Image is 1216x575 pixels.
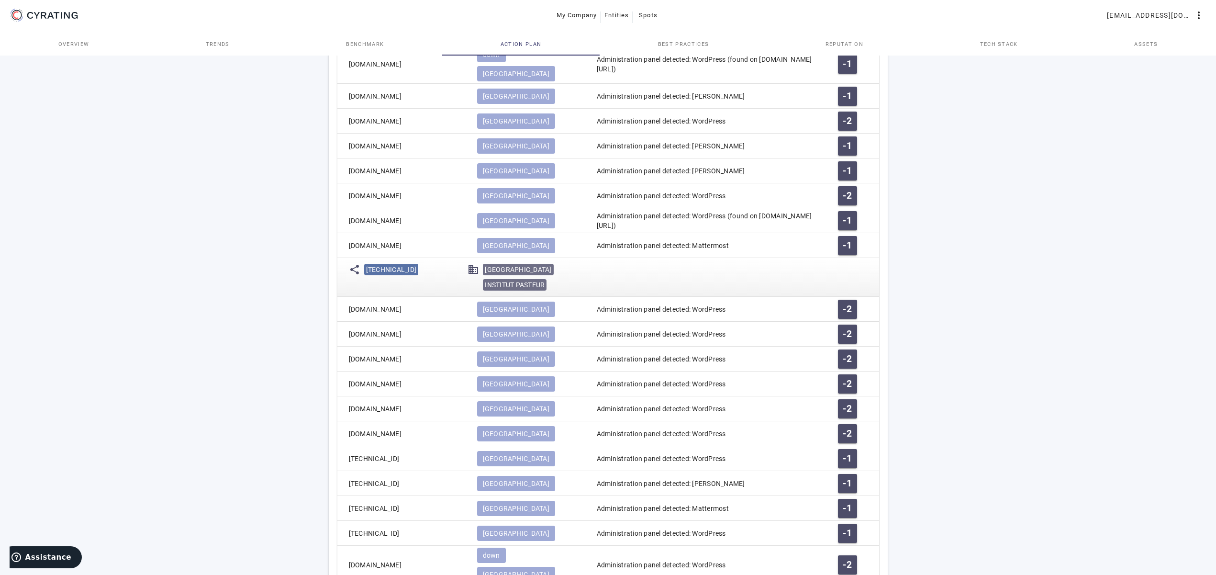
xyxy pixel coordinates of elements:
[337,208,469,233] mat-cell: [DOMAIN_NAME]
[477,186,581,205] mat-chip-listbox: Tags
[843,241,852,250] span: -1
[843,141,852,151] span: -1
[843,454,852,463] span: -1
[483,479,549,488] span: [GEOGRAPHIC_DATA]
[589,45,830,84] mat-cell: Administration panel detected: WordPress (found on [DOMAIN_NAME][URL])
[58,42,89,47] span: Overview
[553,7,601,24] button: My Company
[483,304,549,314] span: [GEOGRAPHIC_DATA]
[589,84,830,109] mat-cell: Administration panel detected: [PERSON_NAME]
[483,504,549,513] span: [GEOGRAPHIC_DATA]
[337,158,469,183] mat-cell: [DOMAIN_NAME]
[483,404,549,414] span: [GEOGRAPHIC_DATA]
[337,134,469,158] mat-cell: [DOMAIN_NAME]
[843,91,852,101] span: -1
[1134,42,1158,47] span: Assets
[1107,8,1193,23] span: [EMAIL_ADDRESS][DOMAIN_NAME]
[483,69,549,79] span: [GEOGRAPHIC_DATA]
[633,7,663,24] button: Spots
[477,211,581,230] mat-chip-listbox: Tags
[826,42,863,47] span: Reputation
[477,87,581,106] mat-chip-listbox: Tags
[589,158,830,183] mat-cell: Administration panel detected: [PERSON_NAME]
[477,449,581,468] mat-chip-listbox: Tags
[477,424,581,443] mat-chip-listbox: Tags
[483,141,549,151] span: [GEOGRAPHIC_DATA]
[477,161,581,180] mat-chip-listbox: Tags
[337,496,469,521] mat-cell: [TECHNICAL_ID]
[337,471,469,496] mat-cell: [TECHNICAL_ID]
[206,42,230,47] span: Trends
[557,8,597,23] span: My Company
[337,297,469,322] mat-cell: [DOMAIN_NAME]
[589,496,830,521] mat-cell: Administration panel detected: Mattermost
[477,499,581,518] mat-chip-listbox: Tags
[27,12,78,19] g: CYRATING
[483,454,549,463] span: [GEOGRAPHIC_DATA]
[843,59,852,69] span: -1
[483,191,549,201] span: [GEOGRAPHIC_DATA]
[601,7,633,24] button: Entities
[477,325,581,344] mat-chip-listbox: Tags
[477,112,581,131] mat-chip-listbox: Tags
[337,521,469,546] mat-cell: [TECHNICAL_ID]
[843,304,852,314] span: -2
[589,396,830,421] mat-cell: Administration panel detected: WordPress
[337,45,469,84] mat-cell: [DOMAIN_NAME]
[980,42,1018,47] span: Tech Stack
[477,300,581,319] mat-chip-listbox: Tags
[477,524,581,543] mat-chip-listbox: Tags
[843,429,852,439] span: -2
[337,233,469,258] mat-cell: [DOMAIN_NAME]
[843,191,852,201] span: -2
[483,241,549,250] span: [GEOGRAPHIC_DATA]
[468,264,479,275] mat-icon: domain
[501,42,542,47] span: Action Plan
[843,116,852,126] span: -2
[477,474,581,493] mat-chip-listbox: Tags
[483,379,549,389] span: [GEOGRAPHIC_DATA]
[10,546,82,570] iframe: Ouvre un widget dans lequel vous pouvez trouver plus d’informations
[483,429,549,439] span: [GEOGRAPHIC_DATA]
[589,471,830,496] mat-cell: Administration panel detected: [PERSON_NAME]
[843,329,852,339] span: -2
[843,504,852,513] span: -1
[589,297,830,322] mat-cell: Administration panel detected: WordPress
[483,166,549,176] span: [GEOGRAPHIC_DATA]
[337,183,469,208] mat-cell: [DOMAIN_NAME]
[477,350,581,369] mat-chip-listbox: Tags
[589,446,830,471] mat-cell: Administration panel detected: WordPress
[483,551,500,560] span: down
[337,396,469,421] mat-cell: [DOMAIN_NAME]
[1193,10,1205,21] mat-icon: more_vert
[477,45,581,83] mat-chip-listbox: Tags
[589,421,830,446] mat-cell: Administration panel detected: WordPress
[589,183,830,208] mat-cell: Administration panel detected: WordPress
[604,8,629,23] span: Entities
[589,134,830,158] mat-cell: Administration panel detected: [PERSON_NAME]
[589,322,830,347] mat-cell: Administration panel detected: WordPress
[589,521,830,546] mat-cell: Administration panel detected: WordPress
[843,479,852,488] span: -1
[843,404,852,414] span: -2
[843,166,852,176] span: -1
[589,372,830,396] mat-cell: Administration panel detected: WordPress
[483,329,549,339] span: [GEOGRAPHIC_DATA]
[843,529,852,538] span: -1
[477,399,581,418] mat-chip-listbox: Tags
[589,208,830,233] mat-cell: Administration panel detected: WordPress (found on [DOMAIN_NAME][URL])
[483,354,549,364] span: [GEOGRAPHIC_DATA]
[589,233,830,258] mat-cell: Administration panel detected: Mattermost
[843,379,852,389] span: -2
[337,421,469,446] mat-cell: [DOMAIN_NAME]
[483,91,549,101] span: [GEOGRAPHIC_DATA]
[589,109,830,134] mat-cell: Administration panel detected: WordPress
[843,216,852,225] span: -1
[483,116,549,126] span: [GEOGRAPHIC_DATA]
[337,109,469,134] mat-cell: [DOMAIN_NAME]
[337,372,469,396] mat-cell: [DOMAIN_NAME]
[483,529,549,538] span: [GEOGRAPHIC_DATA]
[843,354,852,364] span: -2
[477,374,581,394] mat-chip-listbox: Tags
